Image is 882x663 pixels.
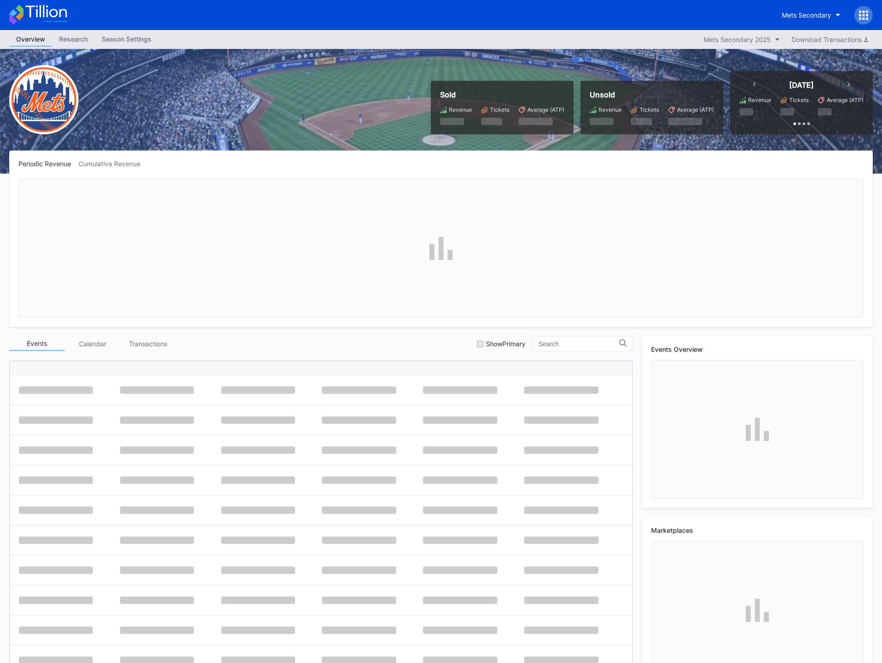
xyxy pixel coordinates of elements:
[789,96,809,103] div: Tickets
[449,106,472,113] div: Revenue
[486,340,526,348] div: Show Primary
[52,32,95,47] a: Research
[775,6,847,24] button: Mets Secondary
[704,36,771,43] div: Mets Secondary 2025
[9,32,52,47] a: Overview
[527,106,564,113] div: Average (ATP)
[748,96,771,103] div: Revenue
[699,33,785,46] button: Mets Secondary 2025
[18,160,79,168] div: Periodic Revenue
[677,106,714,113] div: Average (ATP)
[651,526,864,534] div: Marketplaces
[787,33,873,46] button: Download Transactions
[640,106,659,113] div: Tickets
[651,345,864,353] div: Events Overview
[9,65,79,134] img: New-York-Mets-Transparent.png
[9,337,65,351] div: Events
[827,96,864,103] div: Average (ATP)
[95,32,158,47] a: Season Settings
[791,36,868,43] div: Download Transactions
[789,80,814,90] div: [DATE]
[52,32,95,46] div: Research
[590,90,714,99] div: Unsold
[120,337,175,351] div: Transactions
[538,340,619,348] input: Search
[490,106,509,113] div: Tickets
[95,32,158,46] div: Season Settings
[598,106,622,113] div: Revenue
[79,160,148,168] div: Cumulative Revenue
[782,11,831,19] div: Mets Secondary
[65,337,120,351] div: Calendar
[440,90,564,99] div: Sold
